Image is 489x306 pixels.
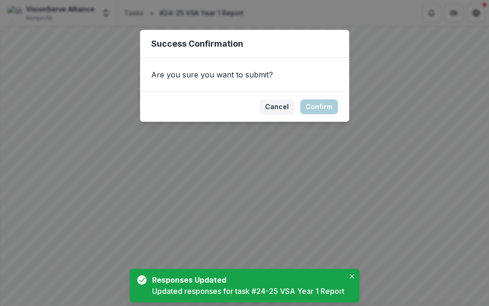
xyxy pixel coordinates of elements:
[346,271,357,282] button: Close
[152,285,344,297] div: Updated responses for task #24-25 VSA Year 1 Report
[140,58,349,91] div: Are you sure you want to submit?
[300,99,338,114] button: Confirm
[306,103,332,111] span: Confirm
[259,99,294,114] button: Cancel
[140,30,349,58] header: Success Confirmation
[152,274,341,285] div: Responses Updated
